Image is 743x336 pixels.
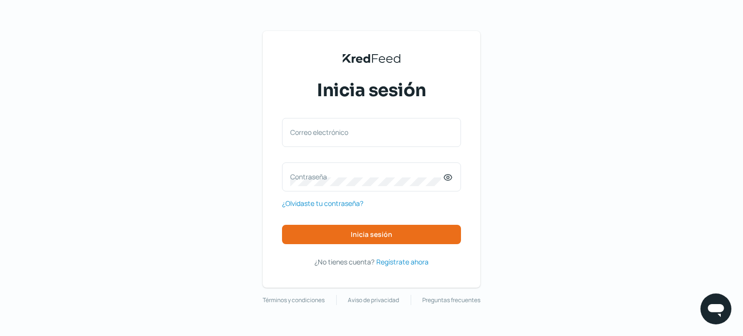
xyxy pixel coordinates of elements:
label: Correo electrónico [290,128,443,137]
span: ¿No tienes cuenta? [314,257,374,266]
a: Regístrate ahora [376,256,429,268]
button: Inicia sesión [282,225,461,244]
a: ¿Olvidaste tu contraseña? [282,197,363,209]
label: Contraseña [290,172,443,181]
span: Inicia sesión [317,78,426,102]
a: Aviso de privacidad [348,295,399,306]
a: Preguntas frecuentes [422,295,480,306]
img: chatIcon [706,299,726,319]
span: Inicia sesión [351,231,392,238]
a: Términos y condiciones [263,295,325,306]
